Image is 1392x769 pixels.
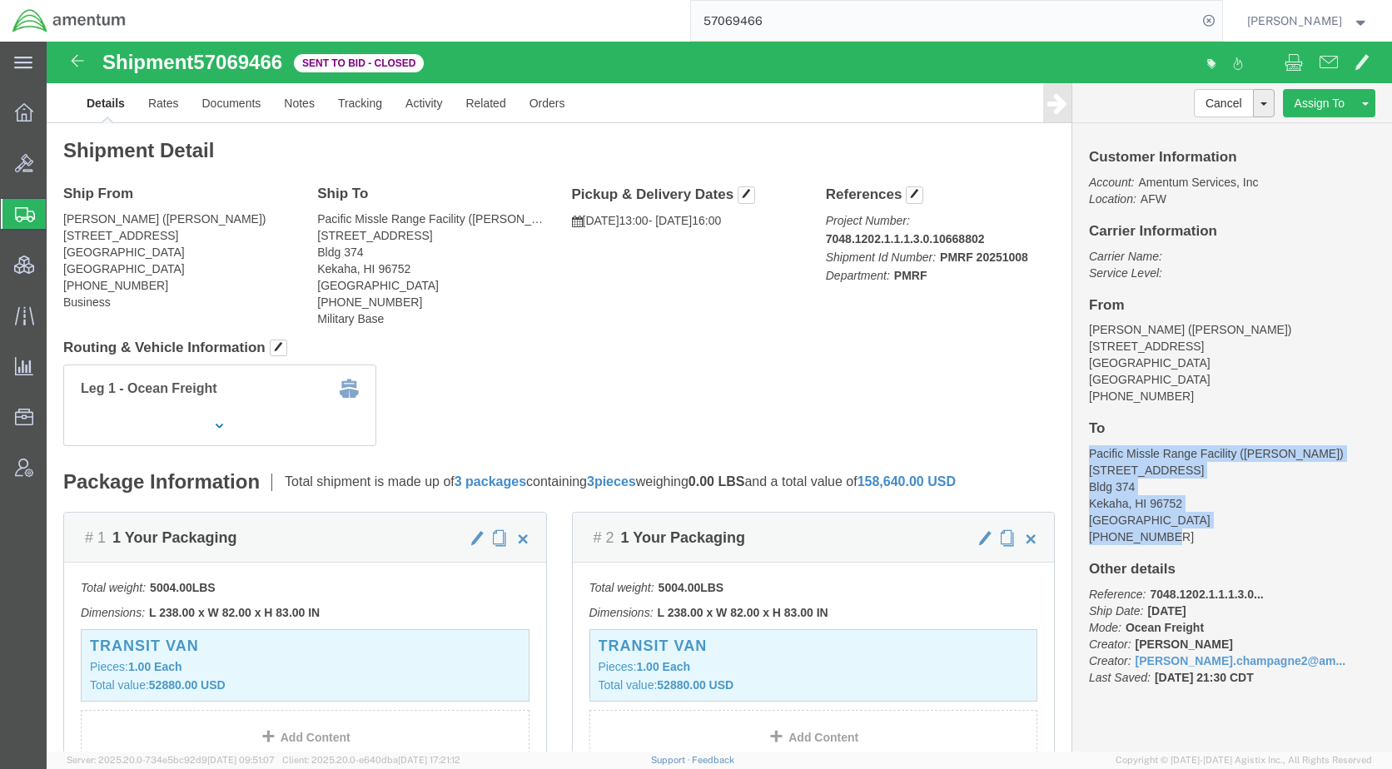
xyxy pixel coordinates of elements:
[1116,753,1372,767] span: Copyright © [DATE]-[DATE] Agistix Inc., All Rights Reserved
[651,755,693,765] a: Support
[47,42,1392,752] iframe: FS Legacy Container
[691,1,1197,41] input: Search for shipment number, reference number
[692,755,734,765] a: Feedback
[207,755,275,765] span: [DATE] 09:51:07
[12,8,127,33] img: logo
[67,755,275,765] span: Server: 2025.20.0-734e5bc92d9
[1247,12,1342,30] span: Kent Gilman
[1246,11,1370,31] button: [PERSON_NAME]
[282,755,460,765] span: Client: 2025.20.0-e640dba
[398,755,460,765] span: [DATE] 17:21:12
